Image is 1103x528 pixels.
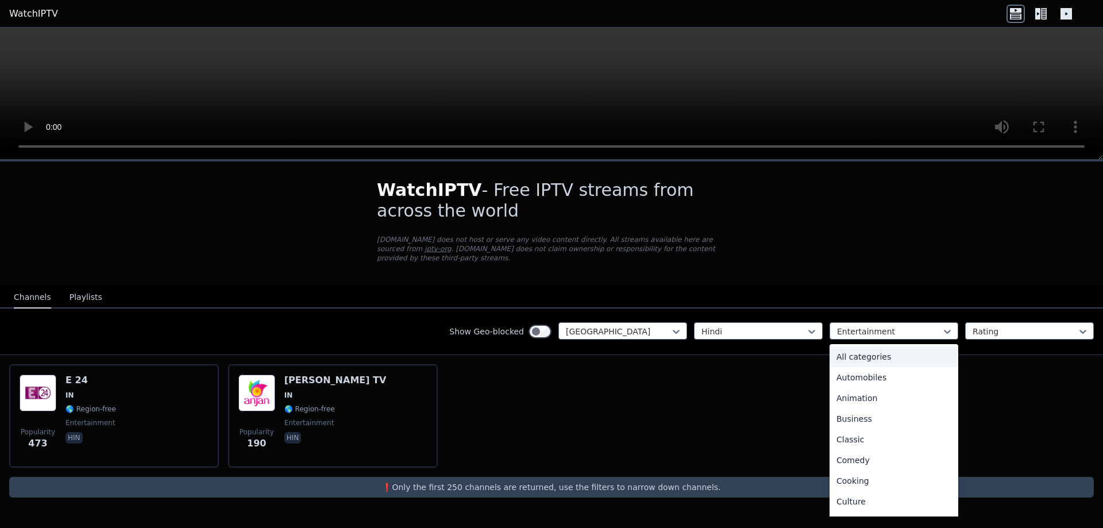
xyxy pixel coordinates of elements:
span: WatchIPTV [377,180,482,200]
a: WatchIPTV [9,7,58,21]
span: 190 [247,437,266,450]
span: 🌎 Region-free [284,404,335,414]
div: Comedy [830,450,958,471]
span: Popularity [21,427,55,437]
span: entertainment [284,418,334,427]
span: IN [284,391,293,400]
span: Popularity [240,427,274,437]
a: iptv-org [425,245,452,253]
div: Culture [830,491,958,512]
p: hin [65,432,83,444]
h6: E 24 [65,375,116,386]
img: Anjan TV [238,375,275,411]
div: Business [830,408,958,429]
div: Animation [830,388,958,408]
span: 🌎 Region-free [65,404,116,414]
p: hin [284,432,302,444]
h1: - Free IPTV streams from across the world [377,180,726,221]
span: entertainment [65,418,115,427]
span: 473 [28,437,47,450]
h6: [PERSON_NAME] TV [284,375,387,386]
button: Playlists [70,287,102,309]
button: Channels [14,287,51,309]
img: E 24 [20,375,56,411]
p: ❗️Only the first 250 channels are returned, use the filters to narrow down channels. [14,481,1089,493]
div: Cooking [830,471,958,491]
p: [DOMAIN_NAME] does not host or serve any video content directly. All streams available here are s... [377,235,726,263]
span: IN [65,391,74,400]
label: Show Geo-blocked [449,326,524,337]
div: All categories [830,346,958,367]
div: Classic [830,429,958,450]
div: Automobiles [830,367,958,388]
